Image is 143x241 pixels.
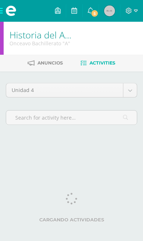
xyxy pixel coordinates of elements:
input: Search for activity here… [6,111,137,125]
div: Onceavo Bachillerato 'A' [9,40,75,47]
span: Anuncios [37,60,63,66]
img: 45x45 [104,5,115,16]
a: Historia del Arte Bach V [9,29,107,41]
span: Activities [90,60,115,66]
a: Activities [80,57,115,69]
span: Unidad 4 [12,83,118,97]
label: Cargando actividades [6,217,137,223]
a: Anuncios [28,57,63,69]
h1: Historia del Arte Bach V [9,30,75,40]
a: Unidad 4 [6,83,137,97]
span: 5 [91,9,99,17]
